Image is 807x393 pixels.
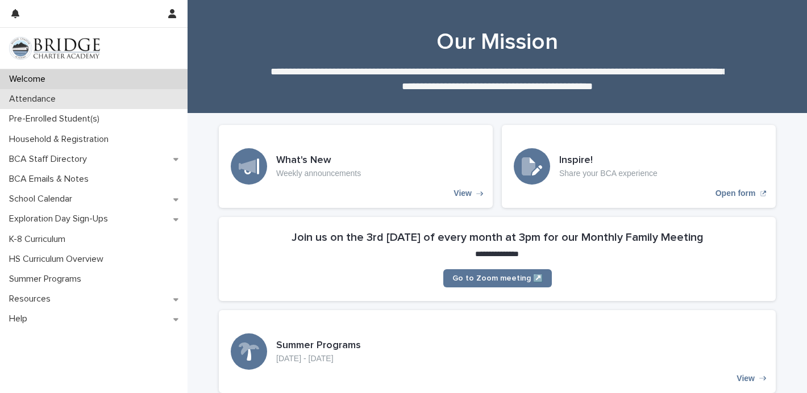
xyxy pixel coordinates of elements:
p: View [737,374,755,383]
a: Open form [502,125,776,208]
span: Go to Zoom meeting ↗️ [452,274,543,282]
p: Share your BCA experience [559,169,658,178]
p: Welcome [5,74,55,85]
h3: Summer Programs [276,340,361,352]
p: HS Curriculum Overview [5,254,113,265]
h2: Join us on the 3rd [DATE] of every month at 3pm for our Monthly Family Meeting [292,231,704,244]
p: View [454,189,472,198]
h3: What's New [276,154,361,167]
h1: Our Mission [219,28,776,56]
h3: Inspire! [559,154,658,167]
p: Help [5,313,36,324]
p: BCA Emails & Notes [5,174,98,185]
p: [DATE] - [DATE] [276,354,361,363]
p: School Calendar [5,194,81,204]
p: Attendance [5,94,65,104]
p: Resources [5,294,60,304]
p: Pre-Enrolled Student(s) [5,114,109,124]
img: V1C1m3IdTEidaUdm9Hs0 [9,37,100,60]
p: Weekly announcements [276,169,361,178]
a: View [219,125,493,208]
a: View [219,310,776,393]
p: Summer Programs [5,274,90,285]
p: K-8 Curriculum [5,234,74,245]
p: Exploration Day Sign-Ups [5,214,117,224]
p: Household & Registration [5,134,118,145]
p: BCA Staff Directory [5,154,96,165]
p: Open form [716,189,756,198]
a: Go to Zoom meeting ↗️ [443,269,552,287]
